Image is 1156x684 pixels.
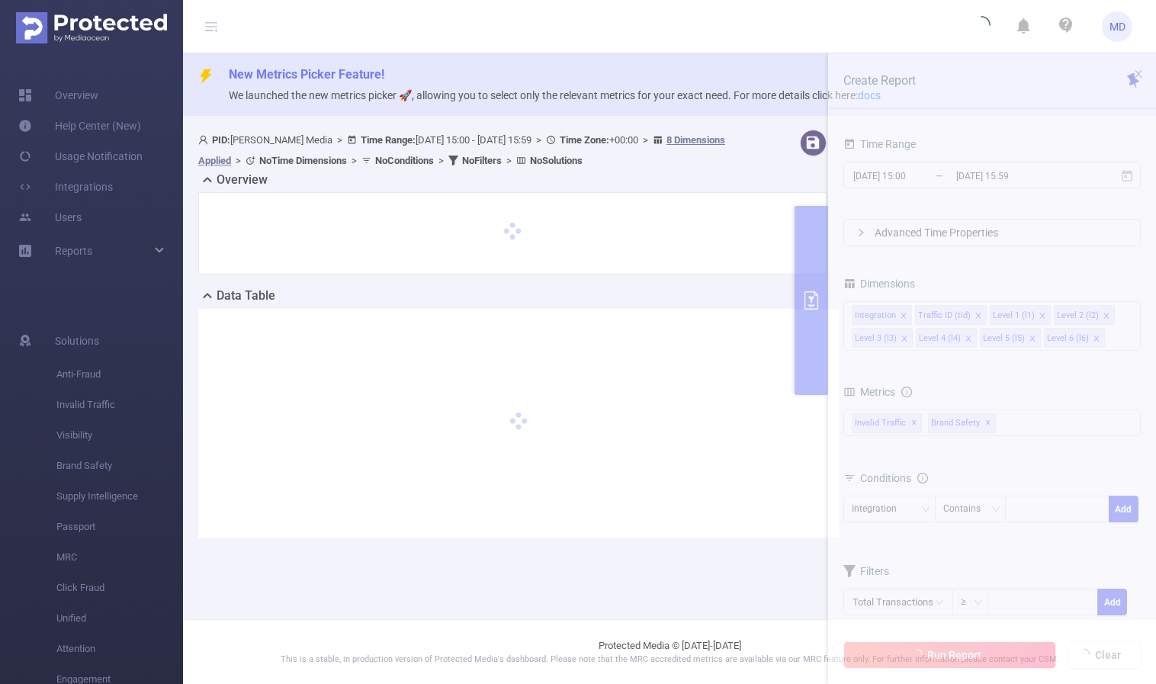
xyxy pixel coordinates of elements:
[229,89,881,101] span: We launched the new metrics picker 🚀, allowing you to select only the relevant metrics for your e...
[530,155,583,166] b: No Solutions
[56,512,183,542] span: Passport
[56,390,183,420] span: Invalid Traffic
[55,326,99,356] span: Solutions
[55,245,92,257] span: Reports
[55,236,92,266] a: Reports
[259,155,347,166] b: No Time Dimensions
[434,155,448,166] span: >
[560,134,609,146] b: Time Zone:
[56,603,183,634] span: Unified
[1109,11,1125,42] span: MD
[18,172,113,202] a: Integrations
[183,619,1156,684] footer: Protected Media © [DATE]-[DATE]
[56,634,183,664] span: Attention
[212,134,230,146] b: PID:
[1133,66,1144,82] button: icon: close
[347,155,361,166] span: >
[502,155,516,166] span: >
[638,134,653,146] span: >
[16,12,167,43] img: Protected Media
[198,69,214,84] i: icon: thunderbolt
[18,80,98,111] a: Overview
[18,202,82,233] a: Users
[18,141,143,172] a: Usage Notification
[56,420,183,451] span: Visibility
[198,135,212,145] i: icon: user
[375,155,434,166] b: No Conditions
[198,134,725,166] span: [PERSON_NAME] Media [DATE] 15:00 - [DATE] 15:59 +00:00
[56,573,183,603] span: Click Fraud
[56,481,183,512] span: Supply Intelligence
[231,155,246,166] span: >
[56,451,183,481] span: Brand Safety
[221,653,1118,666] p: This is a stable, in production version of Protected Media's dashboard. Please note that the MRC ...
[361,134,416,146] b: Time Range:
[462,155,502,166] b: No Filters
[332,134,347,146] span: >
[229,67,384,82] span: New Metrics Picker Feature!
[858,89,881,101] a: docs
[56,359,183,390] span: Anti-Fraud
[1133,69,1144,79] i: icon: close
[56,542,183,573] span: MRC
[972,16,991,37] i: icon: loading
[217,171,268,189] h2: Overview
[217,287,275,305] h2: Data Table
[531,134,546,146] span: >
[18,111,141,141] a: Help Center (New)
